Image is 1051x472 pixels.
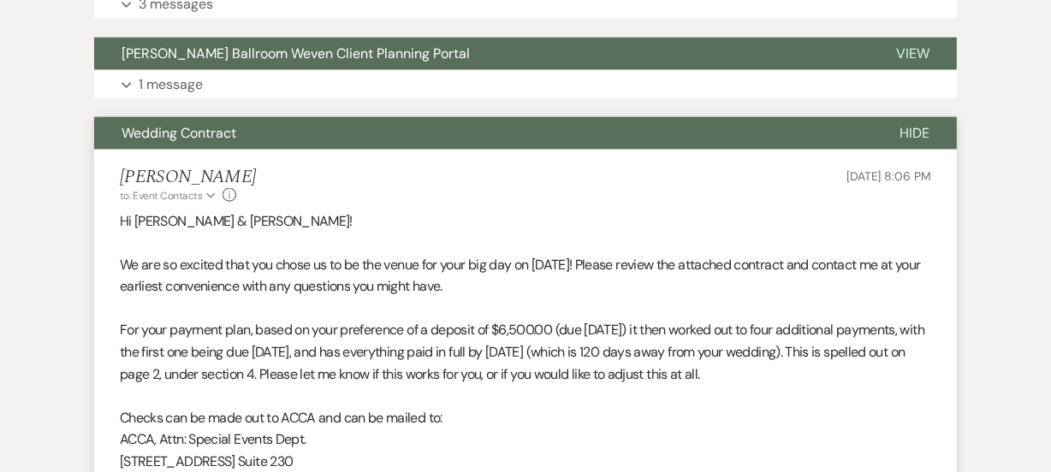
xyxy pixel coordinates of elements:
button: View [869,38,957,70]
span: View [896,44,929,62]
p: We are so excited that you chose us to be the venue for your big day on [DATE]! Please review the... [120,254,931,298]
p: ACCA, Attn: Special Events Dept. [120,428,931,451]
p: 1 message [139,74,203,96]
span: Wedding Contract [122,124,236,142]
button: 1 message [94,70,957,99]
p: Hi [PERSON_NAME] & [PERSON_NAME]! [120,210,931,233]
span: to: Event Contacts [120,189,202,203]
button: Hide [872,117,957,150]
h5: [PERSON_NAME] [120,167,256,188]
button: to: Event Contacts [120,188,218,204]
button: Wedding Contract [94,117,872,150]
p: For your payment plan, based on your preference of a deposit of $6,500.00 (due [DATE]) it then wo... [120,319,931,385]
span: [PERSON_NAME] Ballroom Weven Client Planning Portal [122,44,470,62]
button: [PERSON_NAME] Ballroom Weven Client Planning Portal [94,38,869,70]
p: Checks can be made out to ACCA and can be mailed to: [120,407,931,429]
span: Hide [900,124,929,142]
span: [DATE] 8:06 PM [846,168,931,184]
